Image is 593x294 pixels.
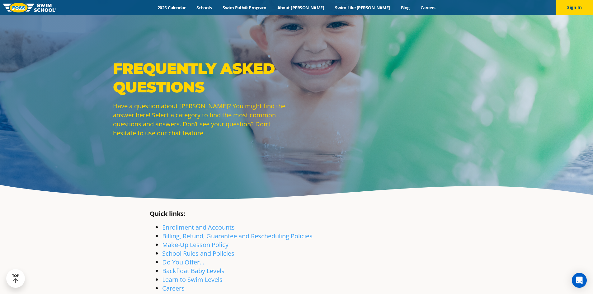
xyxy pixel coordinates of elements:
a: Make-Up Lesson Policy [162,240,228,249]
p: Have a question about [PERSON_NAME]? You might find the answer here! Select a category to find th... [113,101,294,138]
a: Careers [415,5,441,11]
a: Learn to Swim Levels [162,275,223,284]
a: Schools [191,5,217,11]
a: Swim Like [PERSON_NAME] [330,5,396,11]
a: Swim Path® Program [217,5,272,11]
a: Enrollment and Accounts [162,223,235,231]
a: 2025 Calendar [152,5,191,11]
div: TOP [12,274,19,283]
a: Backfloat Baby Levels [162,267,224,275]
a: School Rules and Policies [162,249,234,258]
p: Frequently Asked Questions [113,59,294,96]
a: Billing, Refund, Guarantee and Rescheduling Policies [162,232,313,240]
a: Do You Offer… [162,258,205,266]
div: Open Intercom Messenger [572,273,587,288]
a: About [PERSON_NAME] [272,5,330,11]
a: Blog [395,5,415,11]
img: FOSS Swim School Logo [3,3,56,12]
strong: Quick links: [150,209,186,218]
a: Careers [162,284,185,292]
